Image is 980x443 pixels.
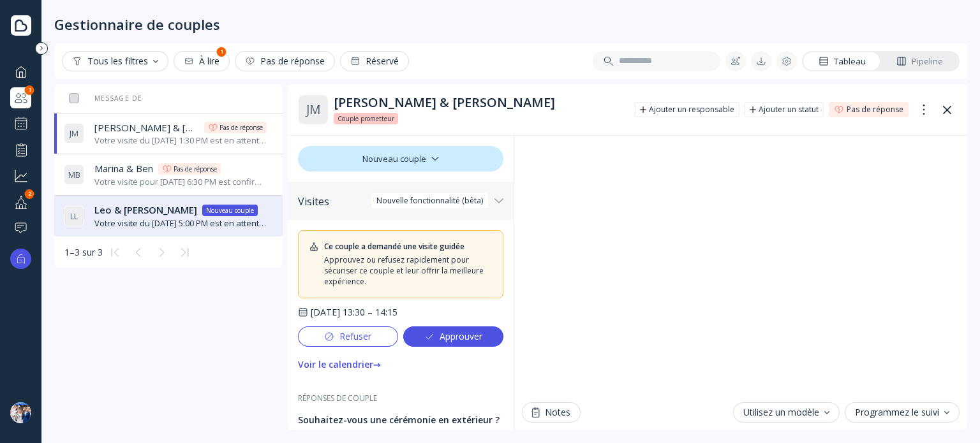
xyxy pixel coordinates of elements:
div: [PERSON_NAME] & [PERSON_NAME] [334,95,625,110]
span: [PERSON_NAME] & [PERSON_NAME] [94,121,199,134]
div: Nouvelle fonctionnalité (bêta) [376,196,483,206]
button: Notes [522,402,581,423]
button: Tous les filtres [62,51,168,71]
a: Outil de planification des visites [10,113,31,134]
a: Votre activité [10,165,31,186]
div: Réservé [350,56,399,66]
button: Options Premium [10,249,31,269]
div: RÉPONSES DE COUPLE [298,393,503,403]
span: Leo & [PERSON_NAME] [94,203,197,217]
a: Votre performance [10,139,31,160]
div: 1–3 sur 3 [64,246,103,259]
div: Votre visite pour [DATE] 6:30 PM est confirmée. [94,176,267,188]
div: Refuser [324,331,371,342]
span: Couple prometteur [338,113,394,124]
div: Ajouter un responsable [649,105,734,115]
div: Voir le calendrier → [298,359,381,370]
button: Refuser [298,326,398,347]
div: J M [298,94,329,125]
div: Pas de réponse [219,122,263,133]
div: Souhaitez-vous une cérémonie en extérieur ? [298,414,503,426]
a: Aide et support [10,217,31,238]
div: Votre visite du [DATE] 5:00 PM est en attente de confirmation. Le lieu l'approuvera ou la refuser... [94,217,267,229]
a: Gestionnaire de couples1 [10,87,31,108]
iframe: Chat [522,136,960,395]
button: Pas de réponse [235,51,335,71]
div: M B [64,164,84,185]
button: Programmez le suivi [845,402,960,423]
div: Nouveau couple [206,205,254,215]
div: Ce couple a demandé une visite guidée [324,241,464,252]
span: Marina & Ben [94,162,153,175]
div: Utilisez un modèle [743,407,829,418]
div: J M [64,123,84,143]
div: Gestionnaire de couples [54,15,220,33]
div: Notes [532,407,570,418]
div: Approuver [424,331,482,342]
div: 1 [217,47,226,57]
div: Approuvez ou refusez rapidement pour sécuriser ce couple et leur offrir la meilleure expérience. [324,254,493,287]
a: Tableau de bord [10,61,31,82]
button: Utilisez un modèle [733,402,840,423]
div: Votre visite du [DATE] 1:30 PM est en attente de confirmation. Le lieu l'approuvera ou la refuser... [94,134,267,147]
div: Pas de réponse [847,105,903,115]
div: Gestionnaire de couples [10,87,31,108]
div: Pas de réponse [174,164,217,174]
div: 2 [25,189,34,199]
button: Réservé [340,51,409,71]
div: Visites [298,195,489,208]
div: Tous les filtres [72,56,158,66]
button: À lire [174,51,230,71]
button: Approuver [403,326,503,347]
div: Programmez le suivi [855,407,949,418]
div: L L [64,206,84,226]
div: À lire [184,56,219,66]
div: Votre profil [10,191,31,212]
div: 1 [25,85,34,95]
button: Voir le calendrier→ [298,354,381,375]
a: Votre profil2 [10,191,31,212]
div: Message de [64,94,142,103]
div: Ajouter un statut [759,105,819,115]
div: Pipeline [896,55,943,68]
div: [DATE] 13:30 – 14:15 [311,306,397,319]
div: Pas de réponse [245,56,325,66]
div: Tableau [819,55,866,68]
div: Nouveau couple [298,146,503,171]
